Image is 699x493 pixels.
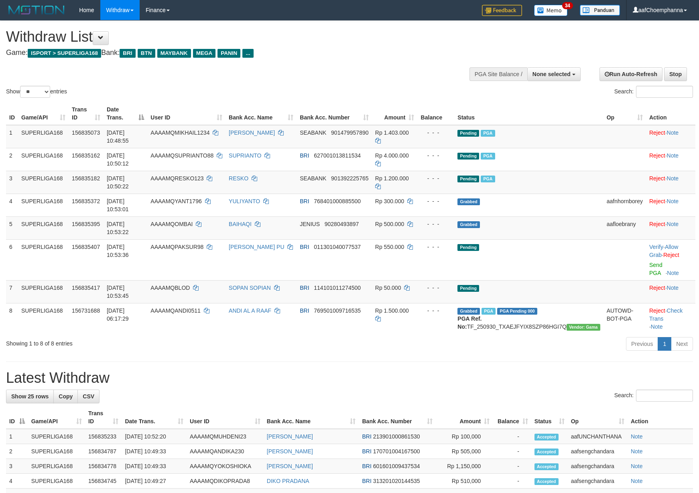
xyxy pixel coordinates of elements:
[6,444,28,459] td: 2
[59,393,73,400] span: Copy
[107,129,129,144] span: [DATE] 10:48:55
[482,308,496,315] span: Marked by aafromsomean
[72,152,100,159] span: 156835162
[229,129,275,136] a: [PERSON_NAME]
[493,474,531,489] td: -
[493,444,531,459] td: -
[375,244,404,250] span: Rp 550.000
[314,152,361,159] span: Copy 627001013811534 to clipboard
[150,307,201,314] span: AAAAMQANDI0511
[421,174,451,182] div: - - -
[457,315,482,330] b: PGA Ref. No:
[122,474,186,489] td: [DATE] 10:49:27
[534,463,559,470] span: Accepted
[6,4,67,16] img: MOTION_logo.png
[147,102,226,125] th: User ID: activate to sort column ascending
[482,5,522,16] img: Feedback.jpg
[331,129,368,136] span: Copy 901479957890 to clipboard
[53,390,78,403] a: Copy
[497,308,537,315] span: PGA Pending
[72,129,100,136] span: 156835073
[457,198,480,205] span: Grabbed
[373,463,420,469] span: Copy 601601009437534 to clipboard
[651,323,663,330] a: Note
[300,152,309,159] span: BRI
[300,221,320,227] span: JENIUS
[85,474,122,489] td: 156834745
[628,406,693,429] th: Action
[603,216,646,239] td: aafloebrany
[6,406,28,429] th: ID: activate to sort column descending
[534,449,559,455] span: Accepted
[18,194,69,216] td: SUPERLIGA168
[649,307,665,314] a: Reject
[375,129,409,136] span: Rp 1.403.000
[150,221,193,227] span: AAAAMQOMBAI
[226,102,297,125] th: Bank Acc. Name: activate to sort column ascending
[157,49,191,58] span: MAYBANK
[83,393,94,400] span: CSV
[421,197,451,205] div: - - -
[421,129,451,137] div: - - -
[436,406,493,429] th: Amount: activate to sort column ascending
[187,459,264,474] td: AAAAMQYOKOSHIOKA
[562,2,573,9] span: 34
[297,102,372,125] th: Bank Acc. Number: activate to sort column ascending
[372,102,418,125] th: Amount: activate to sort column ascending
[373,433,420,440] span: Copy 213901000861530 to clipboard
[421,284,451,292] div: - - -
[481,153,495,160] span: Marked by aafsengchandara
[667,129,679,136] a: Note
[636,86,693,98] input: Search:
[531,406,568,429] th: Status: activate to sort column ascending
[6,148,18,171] td: 2
[649,221,665,227] a: Reject
[436,429,493,444] td: Rp 100,000
[646,148,695,171] td: ·
[614,86,693,98] label: Search:
[18,303,69,334] td: SUPERLIGA168
[300,175,326,182] span: SEABANK
[667,285,679,291] a: Note
[300,244,309,250] span: BRI
[646,216,695,239] td: ·
[217,49,240,58] span: PANIN
[649,198,665,204] a: Reject
[72,285,100,291] span: 156835417
[72,175,100,182] span: 156835182
[568,444,628,459] td: aafsengchandara
[568,459,628,474] td: aafsengchandara
[481,130,495,137] span: Marked by aafsengchandara
[631,448,643,455] a: Note
[649,129,665,136] a: Reject
[122,406,186,429] th: Date Trans.: activate to sort column ascending
[646,102,695,125] th: Action
[18,125,69,148] td: SUPERLIGA168
[649,307,683,322] a: Check Trans
[150,285,190,291] span: AAAAMQBLOD
[667,175,679,182] a: Note
[568,474,628,489] td: aafsengchandara
[150,175,203,182] span: AAAAMQRESKO123
[28,444,85,459] td: SUPERLIGA168
[649,152,665,159] a: Reject
[267,448,313,455] a: [PERSON_NAME]
[300,129,326,136] span: SEABANK
[454,303,603,334] td: TF_250930_TXAEJFYIX8SZP86HGI7Q
[20,86,50,98] select: Showentries
[6,390,54,403] a: Show 25 rows
[69,102,104,125] th: Trans ID: activate to sort column ascending
[6,86,67,98] label: Show entries
[6,474,28,489] td: 4
[649,262,662,276] a: Send PGA
[362,448,371,455] span: BRI
[6,280,18,303] td: 7
[6,429,28,444] td: 1
[6,49,458,57] h4: Game: Bank:
[11,393,49,400] span: Show 25 rows
[300,307,309,314] span: BRI
[421,152,451,160] div: - - -
[469,67,527,81] div: PGA Site Balance /
[267,463,313,469] a: [PERSON_NAME]
[193,49,216,58] span: MEGA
